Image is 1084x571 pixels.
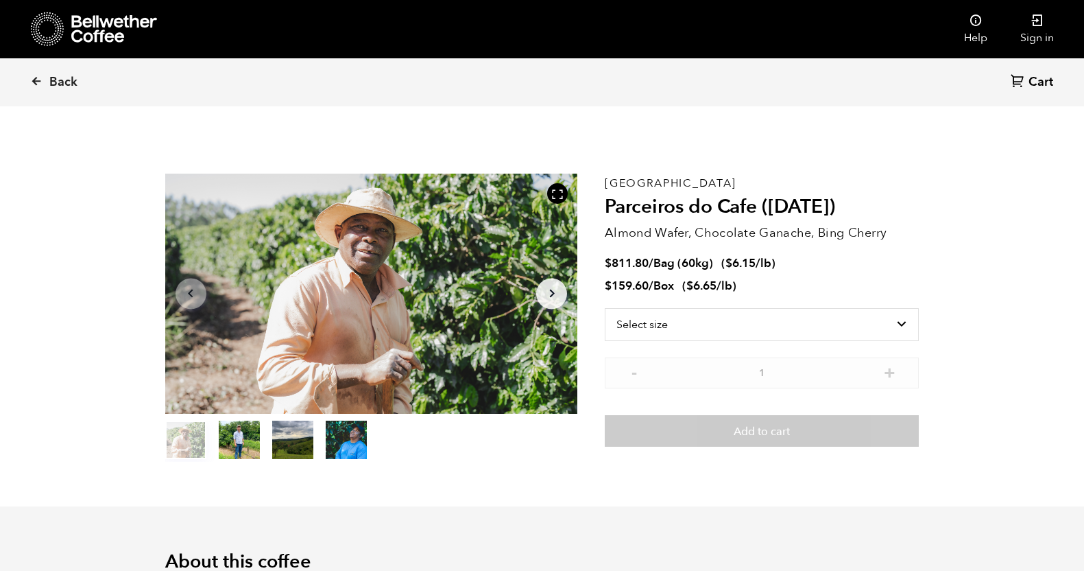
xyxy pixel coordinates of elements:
[605,255,649,271] bdi: 811.80
[881,364,898,378] button: +
[725,255,732,271] span: $
[605,224,919,242] p: Almond Wafer, Chocolate Ganache, Bing Cherry
[682,278,736,294] span: ( )
[756,255,771,271] span: /lb
[686,278,716,294] bdi: 6.65
[653,278,674,294] span: Box
[649,278,653,294] span: /
[605,196,919,219] h2: Parceiros do Cafe ([DATE])
[1028,74,1053,91] span: Cart
[653,255,713,271] span: Bag (60kg)
[686,278,693,294] span: $
[605,278,612,294] span: $
[625,364,642,378] button: -
[49,74,77,91] span: Back
[605,278,649,294] bdi: 159.60
[721,255,775,271] span: ( )
[725,255,756,271] bdi: 6.15
[1011,73,1057,92] a: Cart
[605,415,919,447] button: Add to cart
[716,278,732,294] span: /lb
[649,255,653,271] span: /
[605,255,612,271] span: $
